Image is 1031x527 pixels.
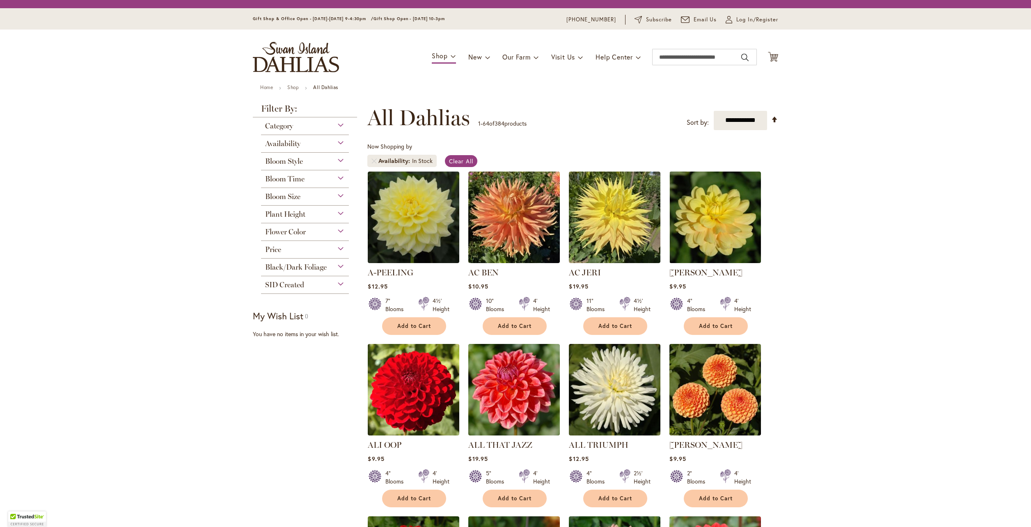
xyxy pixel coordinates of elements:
span: Black/Dark Foliage [265,263,327,272]
span: Log In/Register [736,16,778,24]
span: Add to Cart [397,323,431,330]
span: Availability [265,139,300,148]
div: 4" Blooms [385,469,408,486]
span: Email Us [694,16,717,24]
span: $12.95 [569,455,589,463]
div: 10" Blooms [486,297,509,313]
span: Subscribe [646,16,672,24]
div: 4" Blooms [687,297,710,313]
span: Flower Color [265,227,306,236]
a: AC JERI [569,268,601,277]
img: AC BEN [468,172,560,263]
div: You have no items in your wish list. [253,330,362,338]
span: Gift Shop & Office Open - [DATE]-[DATE] 9-4:30pm / [253,16,373,21]
button: Add to Cart [684,490,748,507]
strong: My Wish List [253,310,303,322]
p: - of products [478,117,527,130]
span: Bloom Style [265,157,303,166]
button: Search [741,51,749,64]
span: Category [265,121,293,131]
div: 2" Blooms [687,469,710,486]
a: Log In/Register [726,16,778,24]
span: Price [265,245,281,254]
span: $19.95 [569,282,588,290]
span: Add to Cart [498,495,532,502]
a: AC BEN [468,257,560,265]
div: 4' Height [533,297,550,313]
span: Add to Cart [699,323,733,330]
a: Clear All [445,155,477,167]
span: Shop [432,51,448,60]
div: 4' Height [533,469,550,486]
button: Add to Cart [684,317,748,335]
span: $12.95 [368,282,387,290]
a: A-PEELING [368,268,413,277]
a: [PHONE_NUMBER] [566,16,616,24]
strong: All Dahlias [313,84,338,90]
a: ALL THAT JAZZ [468,440,532,450]
div: 5" Blooms [486,469,509,486]
span: 64 [483,119,489,127]
div: 4½' Height [634,297,651,313]
img: A-Peeling [368,172,459,263]
span: $9.95 [368,455,384,463]
a: Remove Availability In Stock [371,158,376,163]
a: Shop [287,84,299,90]
div: 2½' Height [634,469,651,486]
span: Plant Height [265,210,305,219]
div: 11" Blooms [587,297,609,313]
a: Subscribe [635,16,672,24]
img: AMBER QUEEN [669,344,761,435]
button: Add to Cart [483,490,547,507]
span: New [468,53,482,61]
label: Sort by: [687,115,709,130]
a: ALI OOP [368,440,401,450]
span: $9.95 [669,282,686,290]
span: Bloom Time [265,174,305,183]
span: Our Farm [502,53,530,61]
img: AC Jeri [569,172,660,263]
div: 4½' Height [433,297,449,313]
span: 384 [495,119,504,127]
button: Add to Cart [382,317,446,335]
a: store logo [253,42,339,72]
span: Add to Cart [397,495,431,502]
a: AMBER QUEEN [669,429,761,437]
img: AHOY MATEY [669,172,761,263]
button: Add to Cart [583,317,647,335]
a: AHOY MATEY [669,257,761,265]
button: Add to Cart [382,490,446,507]
span: Add to Cart [598,495,632,502]
div: TrustedSite Certified [8,511,46,527]
span: Add to Cart [598,323,632,330]
span: 1 [478,119,481,127]
div: 4' Height [734,297,751,313]
span: Help Center [596,53,633,61]
img: ALL TRIUMPH [569,344,660,435]
span: Clear All [449,157,473,165]
span: Availability [378,157,412,165]
a: Email Us [681,16,717,24]
div: 7" Blooms [385,297,408,313]
div: 4' Height [433,469,449,486]
a: Home [260,84,273,90]
div: 4' Height [734,469,751,486]
a: A-Peeling [368,257,459,265]
span: Add to Cart [498,323,532,330]
a: ALL TRIUMPH [569,440,628,450]
span: Bloom Size [265,192,300,201]
span: Visit Us [551,53,575,61]
a: AC BEN [468,268,499,277]
button: Add to Cart [583,490,647,507]
img: ALI OOP [368,344,459,435]
a: ALL THAT JAZZ [468,429,560,437]
span: Add to Cart [699,495,733,502]
div: 4" Blooms [587,469,609,486]
span: $19.95 [468,455,488,463]
span: All Dahlias [367,105,470,130]
div: In Stock [412,157,433,165]
a: ALL TRIUMPH [569,429,660,437]
strong: Filter By: [253,104,357,117]
span: $9.95 [669,455,686,463]
button: Add to Cart [483,317,547,335]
